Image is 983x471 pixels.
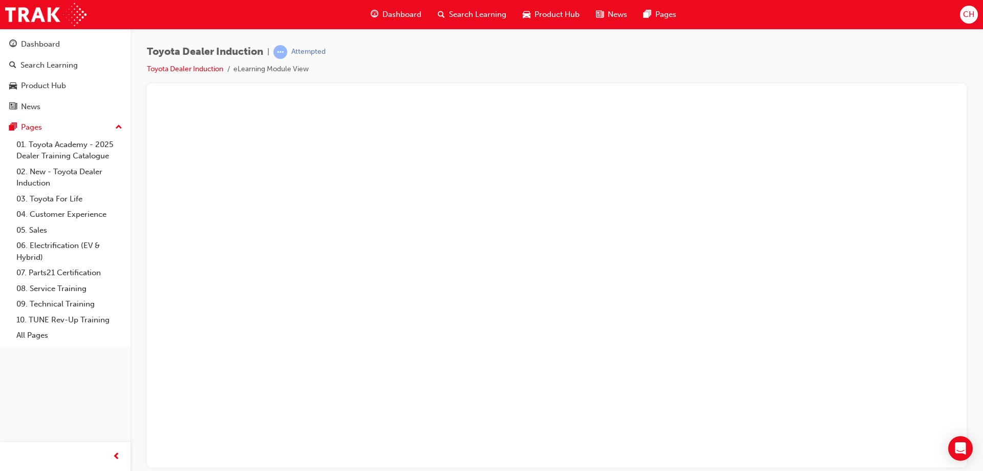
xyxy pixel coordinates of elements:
li: eLearning Module View [233,64,309,75]
span: News [608,9,627,21]
span: Pages [655,9,676,21]
span: learningRecordVerb_ATTEMPT-icon [273,45,287,59]
span: Search Learning [449,9,506,21]
button: Pages [4,118,126,137]
a: Toyota Dealer Induction [147,65,223,73]
a: Dashboard [4,35,126,54]
div: News [21,101,40,113]
span: Product Hub [535,9,580,21]
div: Pages [21,121,42,133]
a: 02. New - Toyota Dealer Induction [12,164,126,191]
span: car-icon [9,81,17,91]
a: Search Learning [4,56,126,75]
a: 05. Sales [12,222,126,238]
div: Product Hub [21,80,66,92]
span: prev-icon [113,450,120,463]
span: pages-icon [9,123,17,132]
span: news-icon [9,103,17,112]
span: guage-icon [371,8,378,21]
a: news-iconNews [588,4,635,25]
button: DashboardSearch LearningProduct HubNews [4,33,126,118]
a: 01. Toyota Academy - 2025 Dealer Training Catalogue [12,137,126,164]
a: 09. Technical Training [12,296,126,312]
button: CH [960,6,978,24]
span: search-icon [438,8,445,21]
span: CH [963,9,974,21]
div: Search Learning [20,59,78,71]
a: 10. TUNE Rev-Up Training [12,312,126,328]
img: Trak [5,3,87,26]
a: Product Hub [4,76,126,95]
a: 08. Service Training [12,281,126,297]
a: 07. Parts21 Certification [12,265,126,281]
a: 04. Customer Experience [12,207,126,222]
a: guage-iconDashboard [362,4,430,25]
span: Toyota Dealer Induction [147,46,263,58]
a: News [4,97,126,116]
span: car-icon [523,8,530,21]
span: search-icon [9,61,16,70]
div: Open Intercom Messenger [948,436,973,461]
div: Dashboard [21,38,60,50]
span: Dashboard [382,9,421,21]
a: pages-iconPages [635,4,685,25]
span: pages-icon [644,8,651,21]
span: | [267,46,269,58]
a: 03. Toyota For Life [12,191,126,207]
a: search-iconSearch Learning [430,4,515,25]
span: guage-icon [9,40,17,49]
span: up-icon [115,121,122,134]
a: car-iconProduct Hub [515,4,588,25]
a: 06. Electrification (EV & Hybrid) [12,238,126,265]
span: news-icon [596,8,604,21]
div: Attempted [291,47,326,57]
a: All Pages [12,327,126,343]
